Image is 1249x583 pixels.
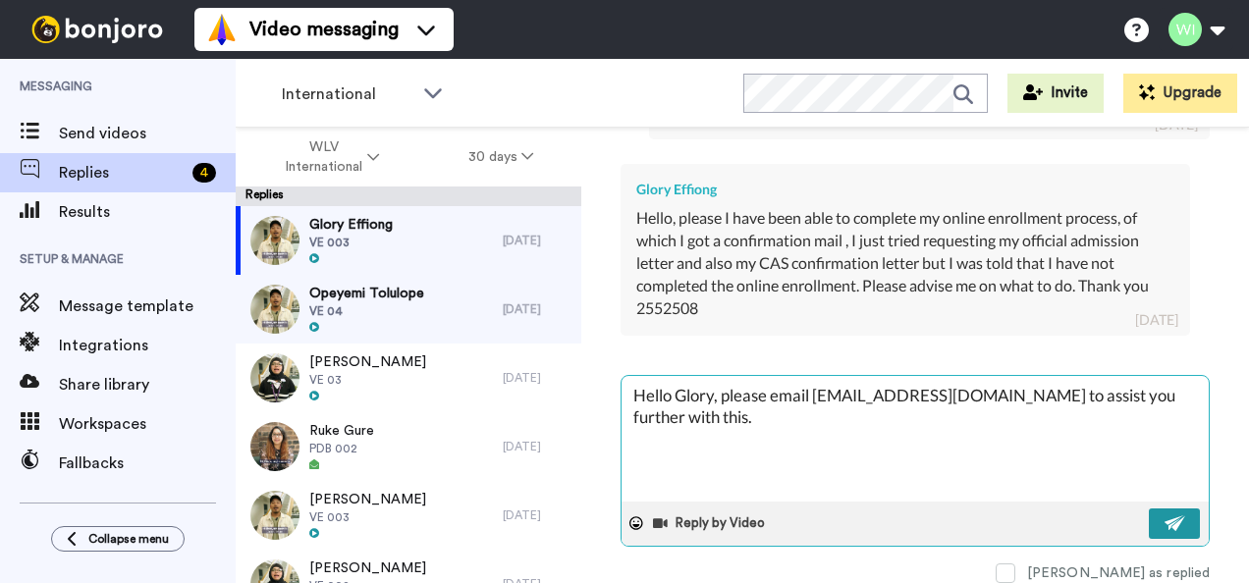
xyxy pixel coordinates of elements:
[1027,563,1210,583] div: [PERSON_NAME] as replied
[59,451,236,475] span: Fallbacks
[309,284,424,303] span: Opeyemi Tolulope
[424,139,578,175] button: 30 days
[309,352,426,372] span: [PERSON_NAME]
[309,303,424,319] span: VE 04
[192,163,216,183] div: 4
[503,439,571,454] div: [DATE]
[309,490,426,509] span: [PERSON_NAME]
[250,353,299,402] img: 22e093ee-6621-4089-9a64-2bb4a3293c61-thumb.jpg
[503,233,571,248] div: [DATE]
[636,297,1174,320] div: 2552508
[503,507,571,523] div: [DATE]
[1135,310,1178,330] div: [DATE]
[1165,515,1186,531] img: send-white.svg
[309,215,393,235] span: Glory Effiong
[59,373,236,397] span: Share library
[636,207,1174,296] div: Hello, please I have been able to complete my online enrollment process, of which I got a confirm...
[236,344,581,412] a: [PERSON_NAME]VE 03[DATE]
[249,16,399,43] span: Video messaging
[250,422,299,471] img: 0ce1e80d-b08c-42eb-9ad6-5d90edd8a71e-thumb.jpg
[59,200,236,224] span: Results
[51,526,185,552] button: Collapse menu
[59,294,236,318] span: Message template
[282,82,413,106] span: International
[250,491,299,540] img: 4c89a382-51e4-48f9-9d4c-4752e4e5aa25-thumb.jpg
[24,16,171,43] img: bj-logo-header-white.svg
[651,508,771,538] button: Reply by Video
[309,372,426,388] span: VE 03
[250,285,299,334] img: d9b90043-b27e-4f46-9234-97d7fd64af05-thumb.jpg
[88,531,169,547] span: Collapse menu
[309,235,393,250] span: VE 003
[1123,74,1237,113] button: Upgrade
[236,206,581,275] a: Glory EffiongVE 003[DATE]
[309,441,374,456] span: PDB 002
[284,137,363,177] span: WLV International
[236,412,581,481] a: Ruke GurePDB 002[DATE]
[309,558,426,578] span: [PERSON_NAME]
[236,481,581,550] a: [PERSON_NAME]VE 003[DATE]
[236,275,581,344] a: Opeyemi TolulopeVE 04[DATE]
[59,334,236,357] span: Integrations
[636,180,1174,199] div: Glory Effiong
[240,130,424,185] button: WLV International
[503,370,571,386] div: [DATE]
[236,186,581,206] div: Replies
[250,216,299,265] img: 4c89a382-51e4-48f9-9d4c-4752e4e5aa25-thumb.jpg
[59,412,236,436] span: Workspaces
[309,421,374,441] span: Ruke Gure
[622,376,1209,502] textarea: Hello Glory, please email [EMAIL_ADDRESS][DOMAIN_NAME] to assist you further with this.
[503,301,571,317] div: [DATE]
[1007,74,1104,113] button: Invite
[59,161,185,185] span: Replies
[59,122,236,145] span: Send videos
[206,14,238,45] img: vm-color.svg
[309,509,426,525] span: VE 003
